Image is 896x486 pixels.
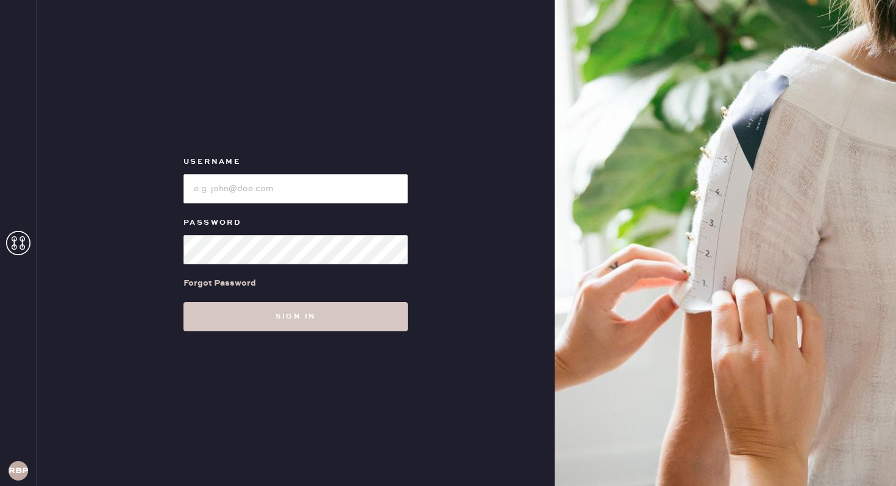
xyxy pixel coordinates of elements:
[183,302,408,331] button: Sign in
[183,276,256,290] div: Forgot Password
[183,174,408,203] input: e.g. john@doe.com
[183,264,256,302] a: Forgot Password
[183,216,408,230] label: Password
[9,467,28,475] h3: RBPA
[183,155,408,169] label: Username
